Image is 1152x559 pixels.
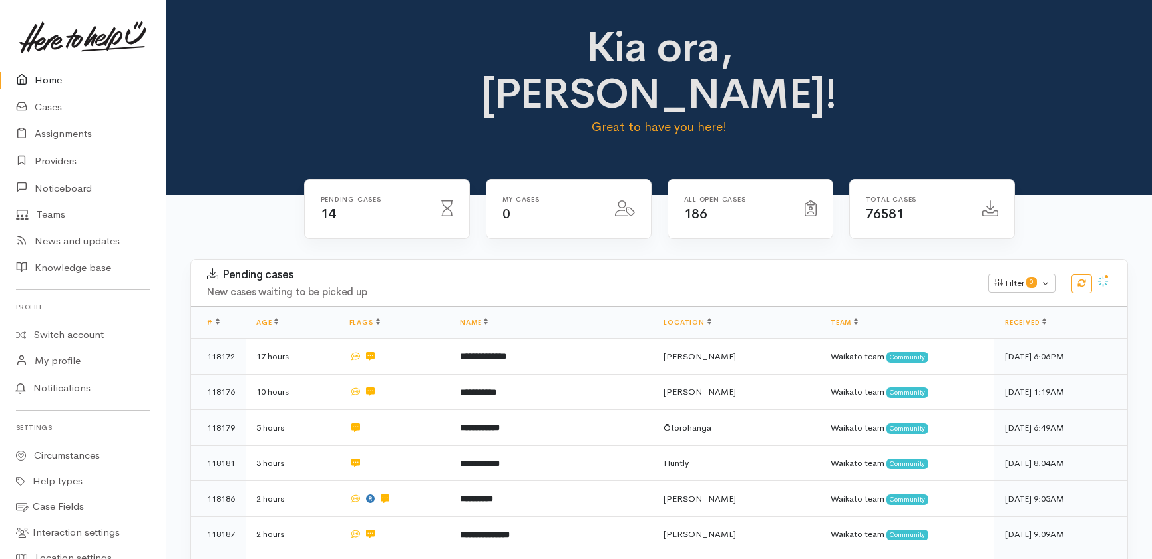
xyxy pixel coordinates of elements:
[429,24,890,118] h1: Kia ora, [PERSON_NAME]!
[246,481,339,517] td: 2 hours
[1005,318,1046,327] a: Received
[886,494,928,505] span: Community
[191,339,246,375] td: 118172
[820,516,994,552] td: Waikato team
[886,423,928,434] span: Community
[820,374,994,410] td: Waikato team
[16,298,150,316] h6: Profile
[246,516,339,552] td: 2 hours
[502,196,599,203] h6: My cases
[820,339,994,375] td: Waikato team
[994,339,1127,375] td: [DATE] 6:06PM
[831,318,858,327] a: Team
[191,410,246,446] td: 118179
[191,445,246,481] td: 118181
[246,374,339,410] td: 10 hours
[502,206,510,222] span: 0
[349,318,380,327] a: Flags
[866,206,904,222] span: 76581
[321,196,425,203] h6: Pending cases
[820,410,994,446] td: Waikato team
[16,419,150,437] h6: Settings
[994,445,1127,481] td: [DATE] 8:04AM
[207,287,972,298] h4: New cases waiting to be picked up
[191,516,246,552] td: 118187
[207,268,972,281] h3: Pending cases
[246,445,339,481] td: 3 hours
[429,118,890,136] p: Great to have you here!
[684,206,707,222] span: 186
[246,410,339,446] td: 5 hours
[988,274,1056,293] button: Filter0
[664,351,736,362] span: [PERSON_NAME]
[256,318,278,327] a: Age
[886,352,928,363] span: Community
[664,386,736,397] span: [PERSON_NAME]
[664,528,736,540] span: [PERSON_NAME]
[886,459,928,469] span: Community
[191,374,246,410] td: 118176
[664,457,689,468] span: Huntly
[684,196,789,203] h6: All Open cases
[246,339,339,375] td: 17 hours
[664,493,736,504] span: [PERSON_NAME]
[866,196,966,203] h6: Total cases
[321,206,336,222] span: 14
[994,410,1127,446] td: [DATE] 6:49AM
[820,445,994,481] td: Waikato team
[886,530,928,540] span: Community
[460,318,488,327] a: Name
[994,481,1127,517] td: [DATE] 9:05AM
[207,318,220,327] a: #
[664,318,711,327] a: Location
[820,481,994,517] td: Waikato team
[994,516,1127,552] td: [DATE] 9:09AM
[886,387,928,398] span: Community
[191,481,246,517] td: 118186
[994,374,1127,410] td: [DATE] 1:19AM
[1026,277,1037,287] span: 0
[664,422,711,433] span: Ōtorohanga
